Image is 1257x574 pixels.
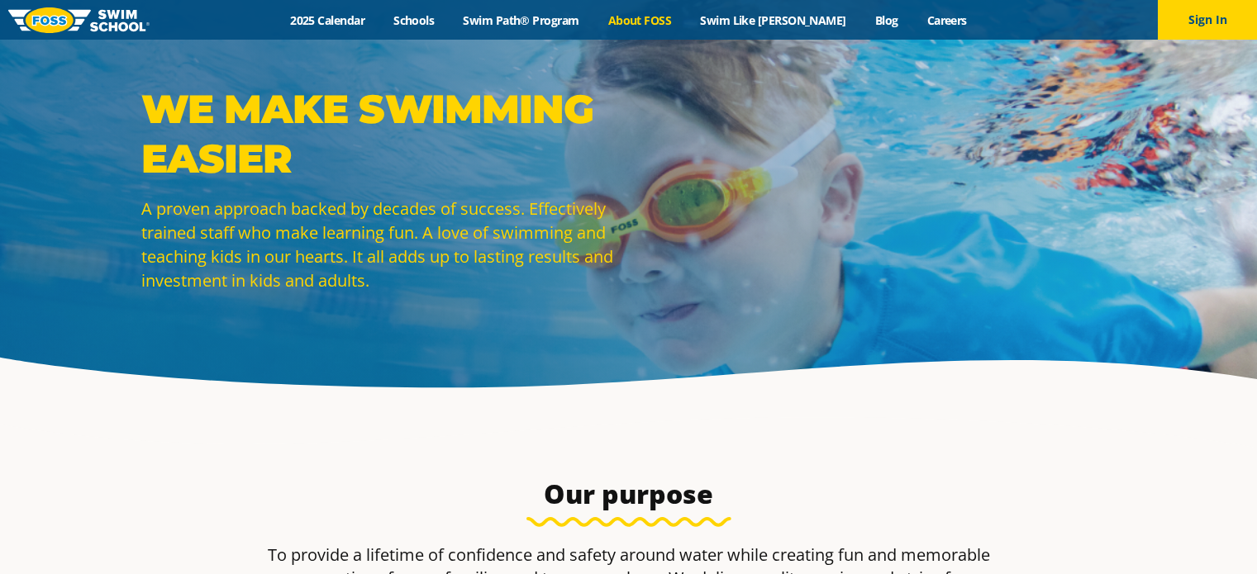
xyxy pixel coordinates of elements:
[449,12,593,28] a: Swim Path® Program
[141,84,621,183] p: WE MAKE SWIMMING EASIER
[239,477,1019,510] h3: Our purpose
[686,12,861,28] a: Swim Like [PERSON_NAME]
[141,197,621,292] p: A proven approach backed by decades of success. Effectively trained staff who make learning fun. ...
[8,7,150,33] img: FOSS Swim School Logo
[379,12,449,28] a: Schools
[860,12,912,28] a: Blog
[912,12,981,28] a: Careers
[276,12,379,28] a: 2025 Calendar
[593,12,686,28] a: About FOSS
